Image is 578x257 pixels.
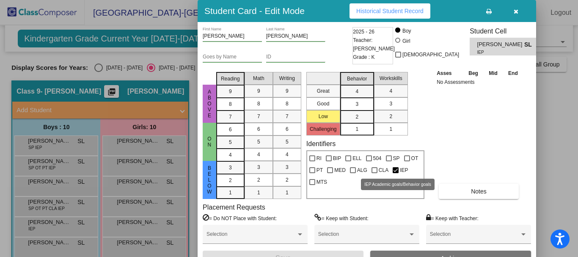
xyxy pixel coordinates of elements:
[257,113,260,120] span: 7
[333,153,341,163] span: BIP
[257,151,260,158] span: 4
[353,28,374,36] span: 2025 - 26
[206,89,213,119] span: Above
[286,163,289,171] span: 3
[206,165,213,195] span: Below
[389,113,392,120] span: 2
[355,125,358,133] span: 1
[229,151,232,159] span: 4
[257,189,260,196] span: 1
[203,54,262,60] input: goes by name
[355,88,358,95] span: 4
[257,87,260,95] span: 9
[286,176,289,184] span: 2
[402,50,459,60] span: [DEMOGRAPHIC_DATA]
[355,113,358,121] span: 2
[389,100,392,108] span: 3
[257,138,260,146] span: 5
[286,189,289,196] span: 1
[471,188,487,195] span: Notes
[380,75,402,82] span: Workskills
[229,138,232,146] span: 5
[317,153,322,163] span: RI
[286,138,289,146] span: 5
[350,3,430,19] button: Historical Student Record
[257,125,260,133] span: 6
[357,165,367,175] span: ALG
[203,214,277,222] label: = Do NOT Place with Student:
[470,27,543,35] h3: Student Cell
[317,177,327,187] span: MTS
[229,113,232,121] span: 7
[356,8,424,14] span: Historical Student Record
[379,165,388,175] span: CLA
[393,153,400,163] span: SP
[435,69,463,78] th: Asses
[286,87,289,95] span: 9
[229,164,232,171] span: 3
[306,140,336,148] label: Identifiers
[426,214,479,222] label: = Keep with Teacher:
[402,27,411,35] div: Boy
[203,203,265,211] label: Placement Requests
[204,6,305,16] h3: Student Card - Edit Mode
[229,100,232,108] span: 8
[477,49,518,55] span: IEP
[286,100,289,108] span: 8
[402,37,410,45] div: Girl
[347,75,367,83] span: Behavior
[286,151,289,158] span: 4
[206,136,213,148] span: On
[484,69,503,78] th: Mid
[257,100,260,108] span: 8
[524,40,536,49] span: SL
[373,153,382,163] span: 504
[439,184,519,199] button: Notes
[389,87,392,95] span: 4
[221,75,240,83] span: Reading
[400,165,408,175] span: IEP
[355,100,358,108] span: 3
[229,177,232,184] span: 2
[229,88,232,95] span: 9
[314,214,369,222] label: = Keep with Student:
[286,125,289,133] span: 6
[253,75,264,82] span: Math
[286,113,289,120] span: 7
[352,153,361,163] span: ELL
[334,165,346,175] span: MED
[411,153,418,163] span: OT
[389,125,392,133] span: 1
[435,78,523,86] td: No Assessments
[279,75,295,82] span: Writing
[353,53,374,61] span: Grade : K
[477,40,524,49] span: [PERSON_NAME]
[257,163,260,171] span: 3
[353,36,395,53] span: Teacher: [PERSON_NAME]
[317,165,323,175] span: PT
[229,189,232,196] span: 1
[463,69,483,78] th: Beg
[257,176,260,184] span: 2
[503,69,523,78] th: End
[229,126,232,133] span: 6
